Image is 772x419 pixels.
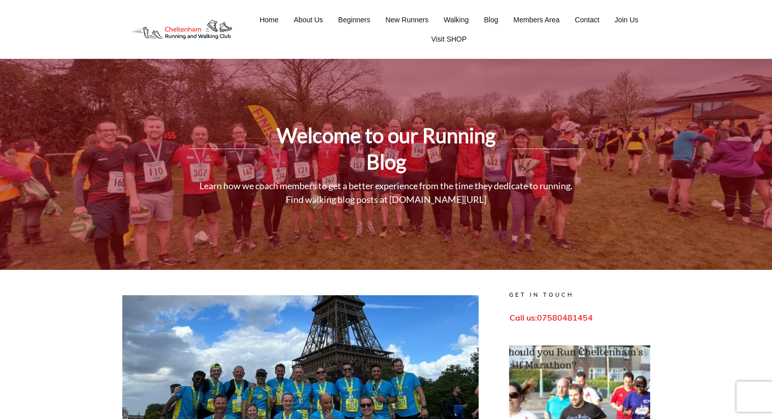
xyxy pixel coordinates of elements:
p: Call us: [510,310,650,325]
h1: Welcome to our Running Blog [269,122,504,175]
a: About Us [294,13,323,27]
a: Join Us [615,13,639,27]
a: Home [259,13,278,27]
span: 07580481454 [537,312,593,323]
p: get in touch [509,290,650,310]
a: Walking [444,13,468,27]
a: Contact [575,13,599,27]
p: Learn how we coach members to get a better experience from the time they dedicate to running. [122,179,650,193]
a: New Runners [385,13,428,27]
a: Members Area [514,13,560,27]
a: Beginners [338,13,370,27]
a: Visit SHOP [431,32,467,46]
p: Find walking blog posts at [DOMAIN_NAME][URL] [122,193,650,206]
a: Blog [484,13,498,27]
img: Decathlon [122,13,241,47]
